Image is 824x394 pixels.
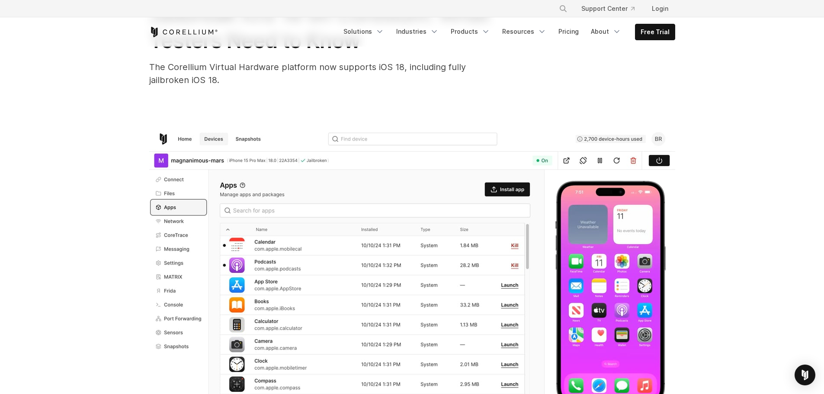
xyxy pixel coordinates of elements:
a: Solutions [338,24,389,39]
div: Open Intercom Messenger [795,365,815,385]
a: Login [645,1,675,16]
a: About [586,24,626,39]
div: Navigation Menu [338,24,675,40]
a: Industries [391,24,444,39]
a: Resources [497,24,551,39]
button: Search [555,1,571,16]
a: Free Trial [635,24,675,40]
a: Pricing [553,24,584,39]
a: Corellium Home [149,27,218,37]
span: The Corellium Virtual Hardware platform now supports iOS 18, including fully jailbroken iOS 18. [149,62,466,85]
a: Support Center [574,1,641,16]
div: Navigation Menu [548,1,675,16]
a: Products [446,24,495,39]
